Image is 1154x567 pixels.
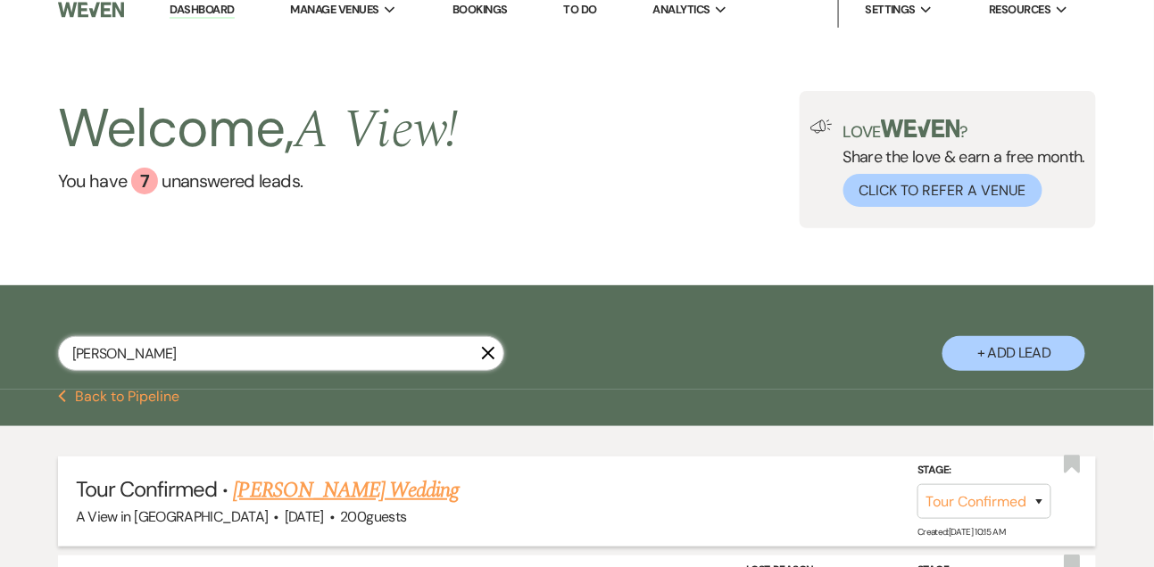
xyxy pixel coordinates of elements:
[295,89,460,171] span: A View !
[58,390,180,404] button: Back to Pipeline
[285,507,324,526] span: [DATE]
[942,336,1085,371] button: + Add Lead
[291,1,379,19] span: Manage Venues
[58,336,504,371] input: Search by name, event date, email address or phone number
[917,461,1051,481] label: Stage:
[843,119,1086,140] p: Love ?
[131,168,158,194] div: 7
[866,1,917,19] span: Settings
[234,474,460,506] a: [PERSON_NAME] Wedding
[843,174,1042,207] button: Click to Refer a Venue
[170,2,234,19] a: Dashboard
[833,119,1086,207] div: Share the love & earn a free month.
[452,2,508,17] a: Bookings
[564,2,597,17] a: To Do
[76,507,269,526] span: A View in [GEOGRAPHIC_DATA]
[810,119,833,134] img: loud-speaker-illustration.svg
[881,119,960,137] img: weven-logo-green.svg
[653,1,710,19] span: Analytics
[989,1,1050,19] span: Resources
[76,475,218,503] span: Tour Confirmed
[58,168,459,194] a: You have 7 unanswered leads.
[340,507,406,526] span: 200 guests
[917,526,1005,538] span: Created: [DATE] 10:15 AM
[58,91,459,168] h2: Welcome,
